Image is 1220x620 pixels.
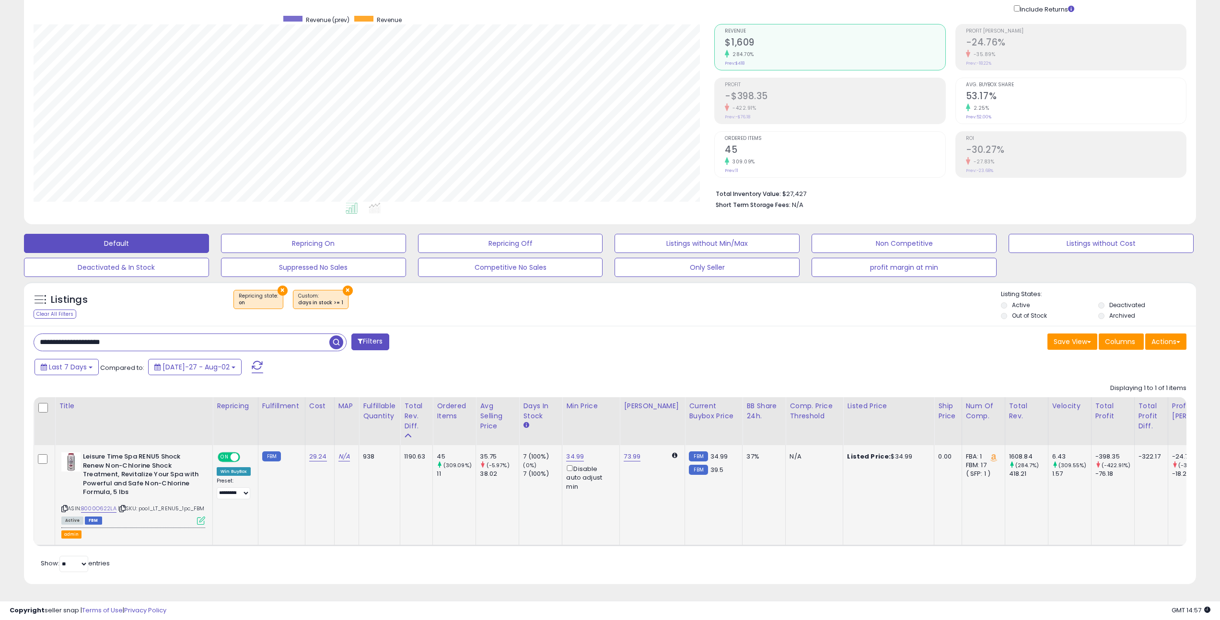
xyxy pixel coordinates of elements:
[10,606,166,615] div: seller snap | |
[83,452,199,499] b: Leisure Time Spa RENU5 Shock Renew Non-Chlorine Shock Treatment, Revitalize Your Spa with Powerfu...
[221,234,406,253] button: Repricing On
[1095,470,1134,478] div: -76.18
[262,401,301,411] div: Fulfillment
[148,359,242,375] button: [DATE]-27 - Aug-02
[729,104,756,112] small: -422.91%
[239,292,278,307] span: Repricing state :
[24,234,209,253] button: Default
[418,258,603,277] button: Competitive No Sales
[615,234,800,253] button: Listings without Min/Max
[343,286,353,296] button: ×
[1047,333,1097,350] button: Save View
[523,401,558,421] div: Days In Stock
[725,114,750,120] small: Prev: -$76.18
[847,452,927,461] div: $34.99
[716,190,781,198] b: Total Inventory Value:
[746,401,781,421] div: BB Share 24h.
[298,292,343,307] span: Custom:
[523,470,562,478] div: 7 (100%)
[404,452,425,461] div: 1190.63
[34,310,76,319] div: Clear All Filters
[239,453,254,461] span: OFF
[847,401,930,411] div: Listed Price
[1052,401,1087,411] div: Velocity
[1109,311,1135,320] label: Archived
[363,401,396,421] div: Fulfillable Quantity
[404,401,429,431] div: Total Rev. Diff.
[219,453,231,461] span: ON
[689,451,708,461] small: FBM
[689,401,738,421] div: Current Buybox Price
[1052,470,1091,478] div: 1.57
[523,452,562,461] div: 7 (100%)
[35,359,99,375] button: Last 7 Days
[523,421,529,430] small: Days In Stock.
[966,452,998,461] div: FBA: 1
[812,234,997,253] button: Non Competitive
[100,363,144,372] span: Compared to:
[338,452,350,461] a: N/A
[966,144,1186,157] h2: -30.27%
[1001,290,1196,299] p: Listing States:
[966,168,993,173] small: Prev: -23.68%
[1178,461,1205,469] small: (-35.89%)
[124,606,166,615] a: Privacy Policy
[566,401,616,411] div: Min Price
[729,158,755,165] small: 309.09%
[61,452,81,471] img: 41EZp9LCrIL._SL40_.jpg
[1105,337,1135,346] span: Columns
[239,299,278,306] div: on
[61,452,205,523] div: ASIN:
[217,478,251,499] div: Preset:
[443,461,472,469] small: (309.09%)
[221,258,406,277] button: Suppressed No Sales
[966,29,1186,34] span: Profit [PERSON_NAME]
[689,465,708,475] small: FBM
[1102,461,1131,469] small: (-422.91%)
[966,37,1186,50] h2: -24.76%
[710,452,728,461] span: 34.99
[970,158,995,165] small: -27.83%
[1052,452,1091,461] div: 6.43
[85,517,102,525] span: FBM
[51,293,88,307] h5: Listings
[725,29,945,34] span: Revenue
[81,505,116,513] a: B000O622LA
[338,401,355,411] div: MAP
[1099,333,1144,350] button: Columns
[377,16,402,24] span: Revenue
[725,60,744,66] small: Prev: $418
[480,401,515,431] div: Avg Selling Price
[725,136,945,141] span: Ordered Items
[792,200,803,209] span: N/A
[41,559,110,568] span: Show: entries
[437,452,476,461] div: 45
[812,258,997,277] button: profit margin at min
[1172,606,1210,615] span: 2025-08-10 14:57 GMT
[437,401,472,421] div: Ordered Items
[298,299,343,306] div: days in stock >= 1
[306,16,349,24] span: Revenue (prev)
[1009,452,1048,461] div: 1608.84
[437,470,476,478] div: 11
[1009,234,1194,253] button: Listings without Cost
[1058,461,1086,469] small: (309.55%)
[217,467,251,476] div: Win BuyBox
[966,401,1001,421] div: Num of Comp.
[24,258,209,277] button: Deactivated & In Stock
[1139,452,1161,461] div: -322.17
[49,362,87,372] span: Last 7 Days
[1009,470,1048,478] div: 418.21
[966,470,998,478] div: ( SFP: 1 )
[1139,401,1164,431] div: Total Profit Diff.
[725,144,945,157] h2: 45
[217,401,254,411] div: Repricing
[725,82,945,88] span: Profit
[309,401,330,411] div: Cost
[1095,452,1134,461] div: -398.35
[966,136,1186,141] span: ROI
[847,452,891,461] b: Listed Price:
[1095,401,1130,421] div: Total Profit
[523,461,536,469] small: (0%)
[624,452,640,461] a: 73.99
